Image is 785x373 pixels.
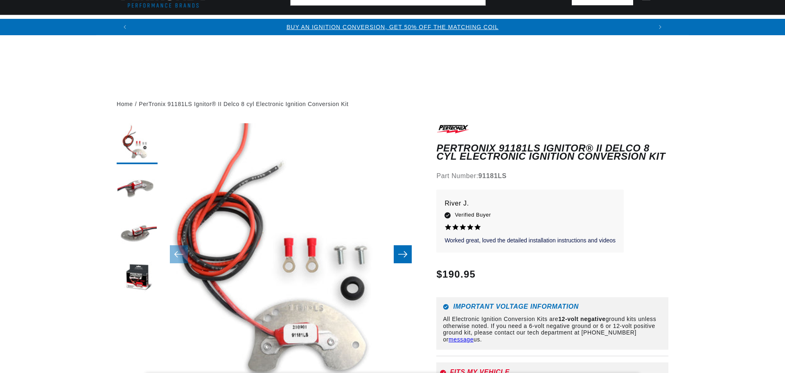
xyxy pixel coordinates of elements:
[117,123,158,164] button: Load image 1 in gallery view
[652,19,668,35] button: Translation missing: en.sections.announcements.next_announcement
[117,19,133,35] button: Translation missing: en.sections.announcements.previous_announcement
[436,144,668,161] h1: PerTronix 91181LS Ignitor® II Delco 8 cyl Electronic Ignition Conversion Kit
[478,172,507,179] strong: 91181LS
[117,99,133,109] a: Home
[436,267,476,282] span: $190.95
[444,237,616,245] p: Worked great, loved the detailed installation instructions and videos
[170,245,188,263] button: Slide left
[133,23,652,32] div: Announcement
[658,15,715,34] summary: Motorcycle
[455,210,491,219] span: Verified Buyer
[580,15,658,34] summary: Spark Plug Wires
[449,336,474,343] a: message
[133,23,652,32] div: 1 of 3
[205,15,296,34] summary: Coils & Distributors
[117,213,158,254] button: Load image 3 in gallery view
[117,258,158,299] button: Load image 4 in gallery view
[558,316,605,322] strong: 12-volt negative
[286,24,499,30] a: BUY AN IGNITION CONVERSION, GET 50% OFF THE MATCHING COIL
[117,15,205,34] summary: Ignition Conversions
[117,168,158,209] button: Load image 2 in gallery view
[394,245,412,263] button: Slide right
[139,99,348,109] a: PerTronix 91181LS Ignitor® II Delco 8 cyl Electronic Ignition Conversion Kit
[117,99,668,109] nav: breadcrumbs
[443,304,662,310] h6: Important Voltage Information
[436,171,668,181] div: Part Number:
[438,15,499,34] summary: Engine Swaps
[499,15,580,34] summary: Battery Products
[96,19,689,35] slideshow-component: Translation missing: en.sections.announcements.announcement_bar
[444,198,616,209] p: River J.
[296,15,438,34] summary: Headers, Exhausts & Components
[443,316,662,343] p: All Electronic Ignition Conversion Kits are ground kits unless otherwise noted. If you need a 6-v...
